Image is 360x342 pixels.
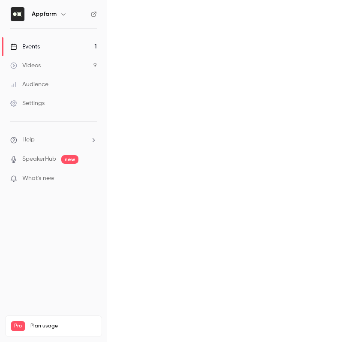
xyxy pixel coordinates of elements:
span: What's new [22,174,54,183]
span: Plan usage [30,323,96,330]
li: help-dropdown-opener [10,135,97,144]
span: Help [22,135,35,144]
div: Audience [10,80,48,89]
div: Events [10,42,40,51]
span: new [61,155,78,164]
div: Settings [10,99,45,108]
img: Appfarm [11,7,24,21]
a: SpeakerHub [22,155,56,164]
h6: Appfarm [32,10,57,18]
div: Videos [10,61,41,70]
span: Pro [11,321,25,331]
